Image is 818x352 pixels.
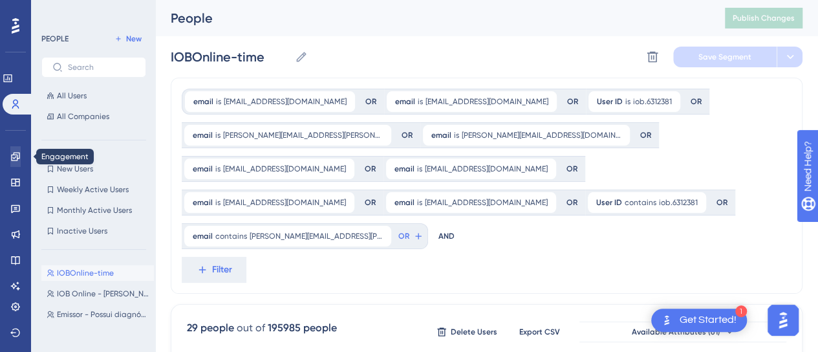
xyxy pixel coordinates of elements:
[41,88,146,104] button: All Users
[57,164,93,174] span: New Users
[394,164,414,174] span: email
[193,197,213,208] span: email
[57,268,114,278] span: IOBOnline-time
[30,3,81,19] span: Need Help?
[394,197,414,208] span: email
[216,96,221,107] span: is
[110,31,146,47] button: New
[215,197,221,208] span: is
[193,96,213,107] span: email
[57,309,149,320] span: Emissor - Possui diagnóstico e nova homepage
[435,322,499,342] button: Delete Users
[41,161,146,177] button: New Users
[395,96,415,107] span: email
[698,52,751,62] span: Save Segment
[396,226,425,247] button: OR
[596,197,622,208] span: User ID
[41,265,154,281] button: IOBOnline-time
[193,130,213,140] span: email
[41,34,69,44] div: PEOPLE
[567,96,578,107] div: OR
[223,197,346,208] span: [EMAIL_ADDRESS][DOMAIN_NAME]
[633,96,672,107] span: iob.6312381
[402,130,413,140] div: OR
[632,327,720,337] span: Available Attributes (61)
[425,197,548,208] span: [EMAIL_ADDRESS][DOMAIN_NAME]
[418,96,423,107] span: is
[250,231,383,241] span: [PERSON_NAME][EMAIL_ADDRESS][PERSON_NAME][DOMAIN_NAME]
[41,223,146,239] button: Inactive Users
[193,231,213,241] span: email
[417,197,422,208] span: is
[171,9,693,27] div: People
[187,320,234,336] div: 29 people
[640,130,651,140] div: OR
[57,226,107,236] span: Inactive Users
[215,231,247,241] span: contains
[41,203,146,218] button: Monthly Active Users
[431,130,451,140] span: email
[716,197,727,208] div: OR
[41,307,154,322] button: Emissor - Possui diagnóstico e nova homepage
[41,286,154,302] button: IOB Online - [PERSON_NAME]
[579,322,786,342] button: Available Attributes (61)
[425,164,548,174] span: [EMAIL_ADDRESS][DOMAIN_NAME]
[57,111,109,122] span: All Companies
[68,63,135,72] input: Search
[417,164,422,174] span: is
[425,96,548,107] span: [EMAIL_ADDRESS][DOMAIN_NAME]
[451,327,497,337] span: Delete Users
[651,309,747,332] div: Open Get Started! checklist, remaining modules: 1
[126,34,142,44] span: New
[597,96,623,107] span: User ID
[171,48,290,66] input: Segment Name
[268,320,337,336] div: 195985 people
[691,96,702,107] div: OR
[735,305,747,317] div: 1
[41,182,146,197] button: Weekly Active Users
[223,130,383,140] span: [PERSON_NAME][EMAIL_ADDRESS][PERSON_NAME][DOMAIN_NAME]
[507,322,572,342] button: Export CSV
[398,231,409,241] span: OR
[182,257,246,283] button: Filter
[237,320,265,336] div: out of
[566,164,577,174] div: OR
[41,109,146,124] button: All Companies
[57,205,132,215] span: Monthly Active Users
[725,8,802,28] button: Publish Changes
[365,197,376,208] div: OR
[680,313,737,327] div: Get Started!
[519,327,560,337] span: Export CSV
[764,301,802,340] iframe: UserGuiding AI Assistant Launcher
[215,130,221,140] span: is
[57,184,129,195] span: Weekly Active Users
[659,313,674,328] img: launcher-image-alternative-text
[212,262,232,278] span: Filter
[673,47,777,67] button: Save Segment
[193,164,213,174] span: email
[625,197,656,208] span: contains
[57,91,87,101] span: All Users
[215,164,221,174] span: is
[659,197,698,208] span: iob.6312381
[365,96,376,107] div: OR
[733,13,795,23] span: Publish Changes
[566,197,577,208] div: OR
[462,130,621,140] span: [PERSON_NAME][EMAIL_ADDRESS][DOMAIN_NAME]
[625,96,630,107] span: is
[224,96,347,107] span: [EMAIL_ADDRESS][DOMAIN_NAME]
[223,164,346,174] span: [EMAIL_ADDRESS][DOMAIN_NAME]
[438,223,455,249] div: AND
[454,130,459,140] span: is
[57,289,149,299] span: IOB Online - [PERSON_NAME]
[365,164,376,174] div: OR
